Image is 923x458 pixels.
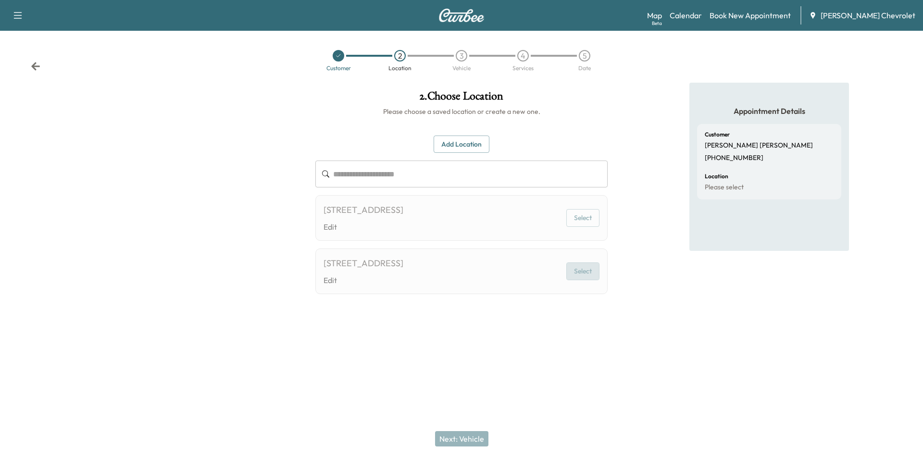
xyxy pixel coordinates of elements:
[456,50,467,62] div: 3
[710,10,791,21] a: Book New Appointment
[388,65,412,71] div: Location
[705,183,744,192] p: Please select
[670,10,702,21] a: Calendar
[452,65,471,71] div: Vehicle
[579,50,590,62] div: 5
[517,50,529,62] div: 4
[324,221,403,233] a: Edit
[705,173,728,179] h6: Location
[324,274,403,286] a: Edit
[705,132,730,137] h6: Customer
[821,10,915,21] span: [PERSON_NAME] Chevrolet
[566,262,599,280] button: Select
[697,106,841,116] h5: Appointment Details
[31,62,40,71] div: Back
[434,136,489,153] button: Add Location
[324,203,403,217] div: [STREET_ADDRESS]
[652,20,662,27] div: Beta
[566,209,599,227] button: Select
[705,154,763,162] p: [PHONE_NUMBER]
[326,65,351,71] div: Customer
[315,107,608,116] h6: Please choose a saved location or create a new one.
[512,65,534,71] div: Services
[324,257,403,270] div: [STREET_ADDRESS]
[438,9,485,22] img: Curbee Logo
[394,50,406,62] div: 2
[647,10,662,21] a: MapBeta
[315,90,608,107] h1: 2 . Choose Location
[578,65,591,71] div: Date
[705,141,813,150] p: [PERSON_NAME] [PERSON_NAME]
